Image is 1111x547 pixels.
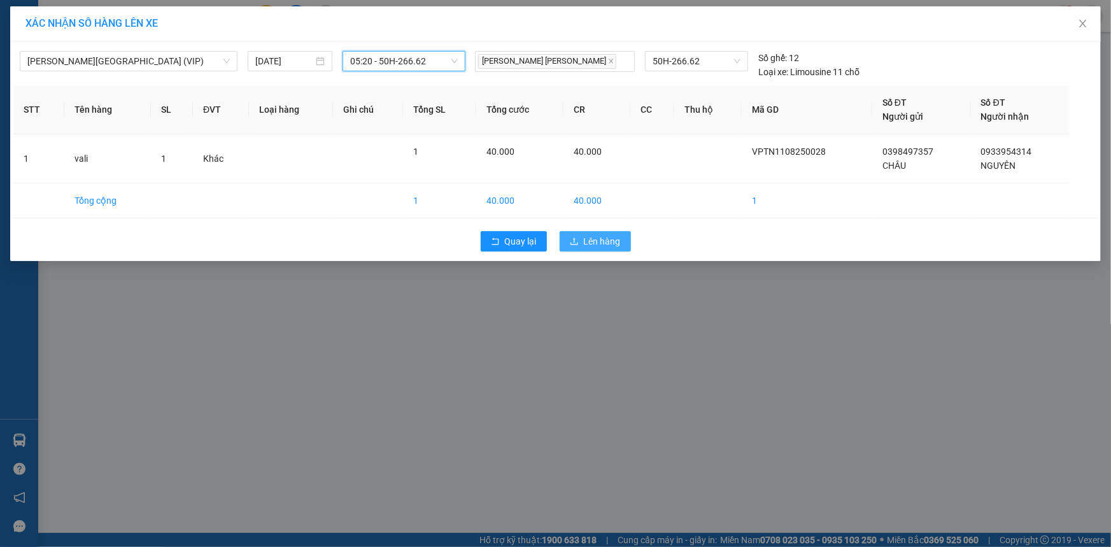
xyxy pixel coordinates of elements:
span: Số ĐT [981,97,1005,108]
td: 1 [403,183,476,218]
span: Lên hàng [584,234,621,248]
span: 0398497357 [882,146,933,157]
span: close [608,58,614,64]
span: Số ghế: [758,51,787,65]
span: CHÂU [882,160,906,171]
button: uploadLên hàng [560,231,631,252]
span: 1 [413,146,418,157]
span: Người nhận [981,111,1030,122]
div: Limousine 11 chỗ [758,65,860,79]
span: 40.000 [574,146,602,157]
span: close [1078,18,1088,29]
td: 1 [13,134,64,183]
span: 1 [161,153,166,164]
th: Tên hàng [64,85,150,134]
span: upload [570,237,579,247]
td: 1 [742,183,872,218]
span: Số ĐT [882,97,907,108]
button: Close [1065,6,1101,42]
input: 12/08/2025 [255,54,313,68]
span: 50H-266.62 [653,52,740,71]
div: 12 [758,51,799,65]
span: Loại xe: [758,65,788,79]
td: 40.000 [563,183,630,218]
td: Khác [193,134,249,183]
th: CC [630,85,674,134]
th: Tổng cước [476,85,563,134]
span: VPTN1108250028 [752,146,826,157]
span: Quay lại [505,234,537,248]
th: STT [13,85,64,134]
span: 05:20 - 50H-266.62 [350,52,458,71]
span: rollback [491,237,500,247]
span: 40.000 [486,146,514,157]
th: Tổng SL [403,85,476,134]
td: Tổng cộng [64,183,150,218]
th: Thu hộ [674,85,742,134]
span: Tây Ninh - Sài Gòn (VIP) [27,52,230,71]
span: NGUYÊN [981,160,1016,171]
td: 40.000 [476,183,563,218]
th: Ghi chú [333,85,404,134]
span: Người gửi [882,111,923,122]
th: ĐVT [193,85,249,134]
span: 0933954314 [981,146,1032,157]
span: XÁC NHẬN SỐ HÀNG LÊN XE [25,17,158,29]
th: CR [563,85,630,134]
th: SL [151,85,193,134]
td: vali [64,134,150,183]
span: [PERSON_NAME] [PERSON_NAME] [478,54,616,69]
button: rollbackQuay lại [481,231,547,252]
th: Mã GD [742,85,872,134]
th: Loại hàng [249,85,332,134]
